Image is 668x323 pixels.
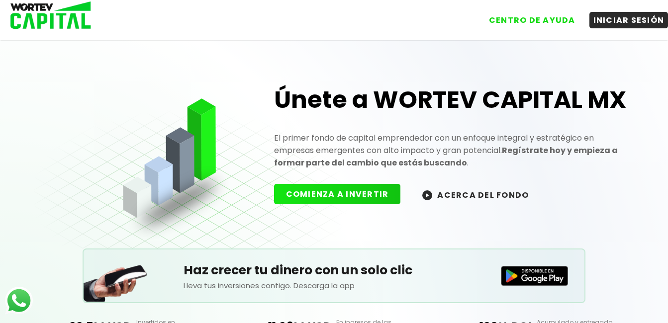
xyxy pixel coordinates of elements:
img: Teléfono [84,252,148,302]
button: CENTRO DE AYUDA [485,12,579,28]
button: COMIENZA A INVERTIR [274,184,401,204]
p: Lleva tus inversiones contigo. Descarga la app [184,280,484,291]
p: El primer fondo de capital emprendedor con un enfoque integral y estratégico en empresas emergent... [274,132,635,169]
h5: Haz crecer tu dinero con un solo clic [184,261,484,280]
img: wortev-capital-acerca-del-fondo [422,190,432,200]
strong: Regístrate hoy y empieza a formar parte del cambio que estás buscando [274,145,618,168]
a: CENTRO DE AYUDA [475,4,579,28]
a: COMIENZA A INVERTIR [274,188,411,200]
img: Disponible en Google Play [501,266,569,286]
h1: Únete a WORTEV CAPITAL MX [274,84,635,116]
img: logos_whatsapp-icon.242b2217.svg [5,287,33,315]
button: ACERCA DEL FONDO [410,184,541,205]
